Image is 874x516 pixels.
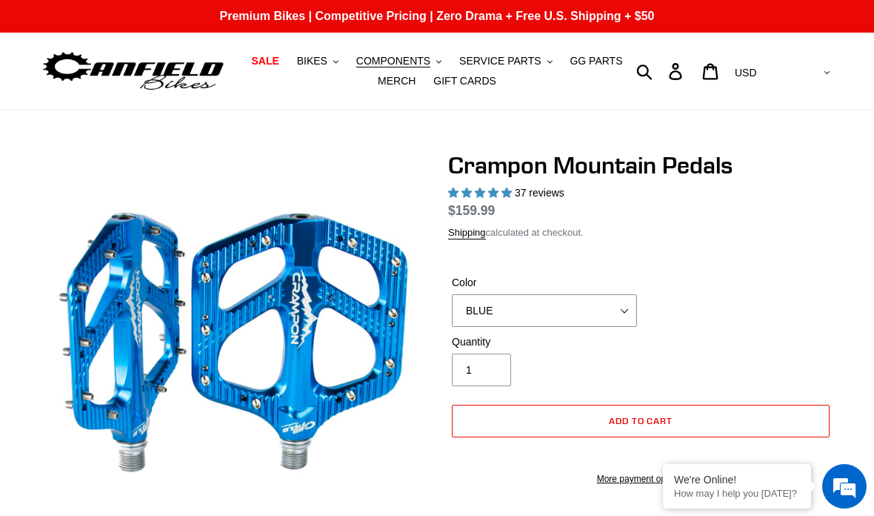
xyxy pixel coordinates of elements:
[452,51,559,71] button: SERVICE PARTS
[459,55,541,67] span: SERVICE PARTS
[515,187,564,199] span: 37 reviews
[448,151,833,179] h1: Crampon Mountain Pedals
[244,51,286,71] a: SALE
[452,275,637,291] label: Color
[452,405,830,437] button: Add to cart
[674,474,800,486] div: We're Online!
[426,71,504,91] a: GIFT CARDS
[370,71,423,91] a: MERCH
[41,48,226,95] img: Canfield Bikes
[609,415,673,426] span: Add to cart
[452,334,637,350] label: Quantity
[448,187,515,199] span: 4.97 stars
[433,75,496,87] span: GIFT CARDS
[290,51,346,71] button: BIKES
[251,55,278,67] span: SALE
[448,227,486,239] a: Shipping
[356,55,430,67] span: COMPONENTS
[452,472,830,486] a: More payment options
[378,75,416,87] span: MERCH
[448,203,495,218] span: $159.99
[674,488,800,499] p: How may I help you today?
[448,225,833,240] div: calculated at checkout.
[570,55,622,67] span: GG PARTS
[562,51,630,71] a: GG PARTS
[349,51,449,71] button: COMPONENTS
[297,55,327,67] span: BIKES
